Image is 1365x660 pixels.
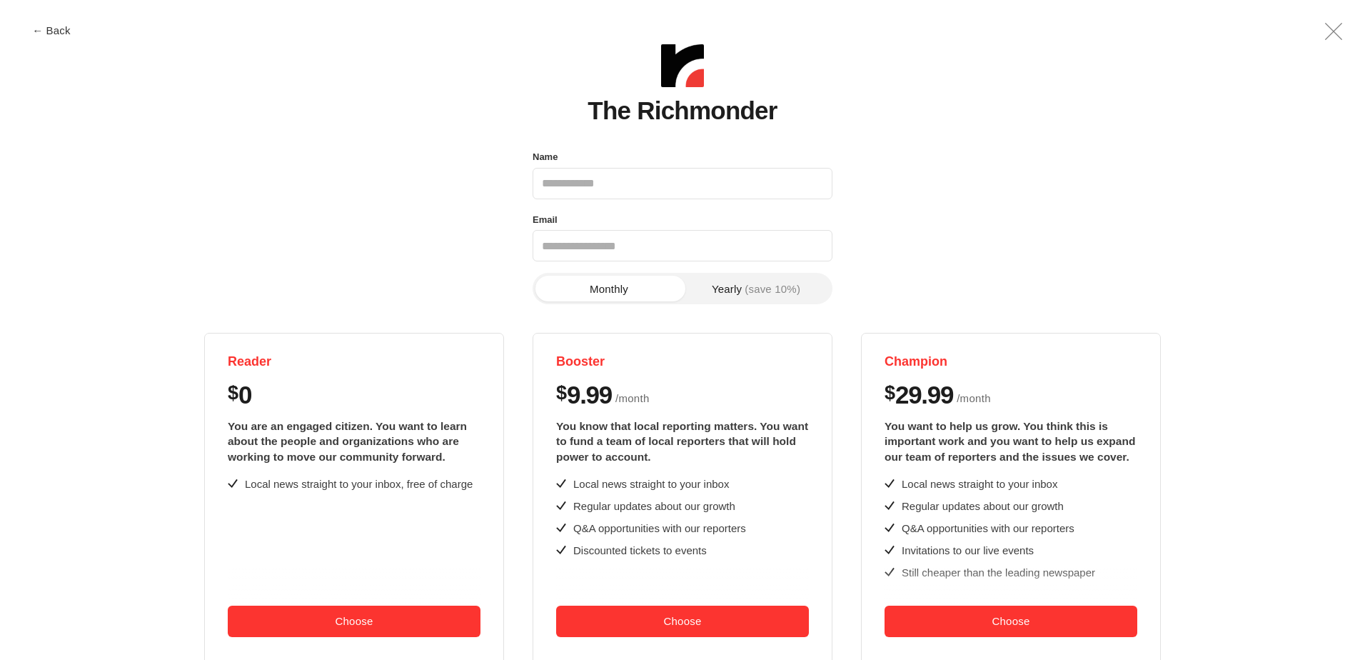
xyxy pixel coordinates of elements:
[573,521,746,536] div: Q&A opportunities with our reporters
[588,97,777,125] h1: The Richmonder
[885,354,1137,370] h4: Champion
[228,382,238,404] span: $
[228,606,480,637] button: Choose
[573,499,735,514] div: Regular updates about our growth
[661,44,704,87] img: The Richmonder
[902,521,1074,536] div: Q&A opportunities with our reporters
[556,382,567,404] span: $
[902,565,1095,580] div: Still cheaper than the leading newspaper
[535,276,682,301] button: Monthly
[957,390,991,407] span: / month
[885,382,895,404] span: $
[902,499,1064,514] div: Regular updates about our growth
[745,284,800,294] span: (save 10%)
[32,25,43,36] span: ←
[615,390,650,407] span: / month
[573,476,729,491] div: Local news straight to your inbox
[556,354,809,370] h4: Booster
[533,148,558,166] label: Name
[556,419,809,465] div: You know that local reporting matters. You want to fund a team of local reporters that will hold ...
[682,276,830,301] button: Yearly(save 10%)
[573,543,707,558] div: Discounted tickets to events
[902,543,1034,558] div: Invitations to our live events
[533,168,832,199] input: Name
[228,419,480,465] div: You are an engaged citizen. You want to learn about the people and organizations who are working ...
[567,382,612,407] span: 9.99
[895,382,953,407] span: 29.99
[533,230,832,261] input: Email
[228,354,480,370] h4: Reader
[902,476,1057,491] div: Local news straight to your inbox
[885,606,1137,637] button: Choose
[533,211,558,229] label: Email
[556,606,809,637] button: Choose
[245,476,473,491] div: Local news straight to your inbox, free of charge
[23,25,80,36] button: ← Back
[885,419,1137,465] div: You want to help us grow. You think this is important work and you want to help us expand our tea...
[238,382,251,407] span: 0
